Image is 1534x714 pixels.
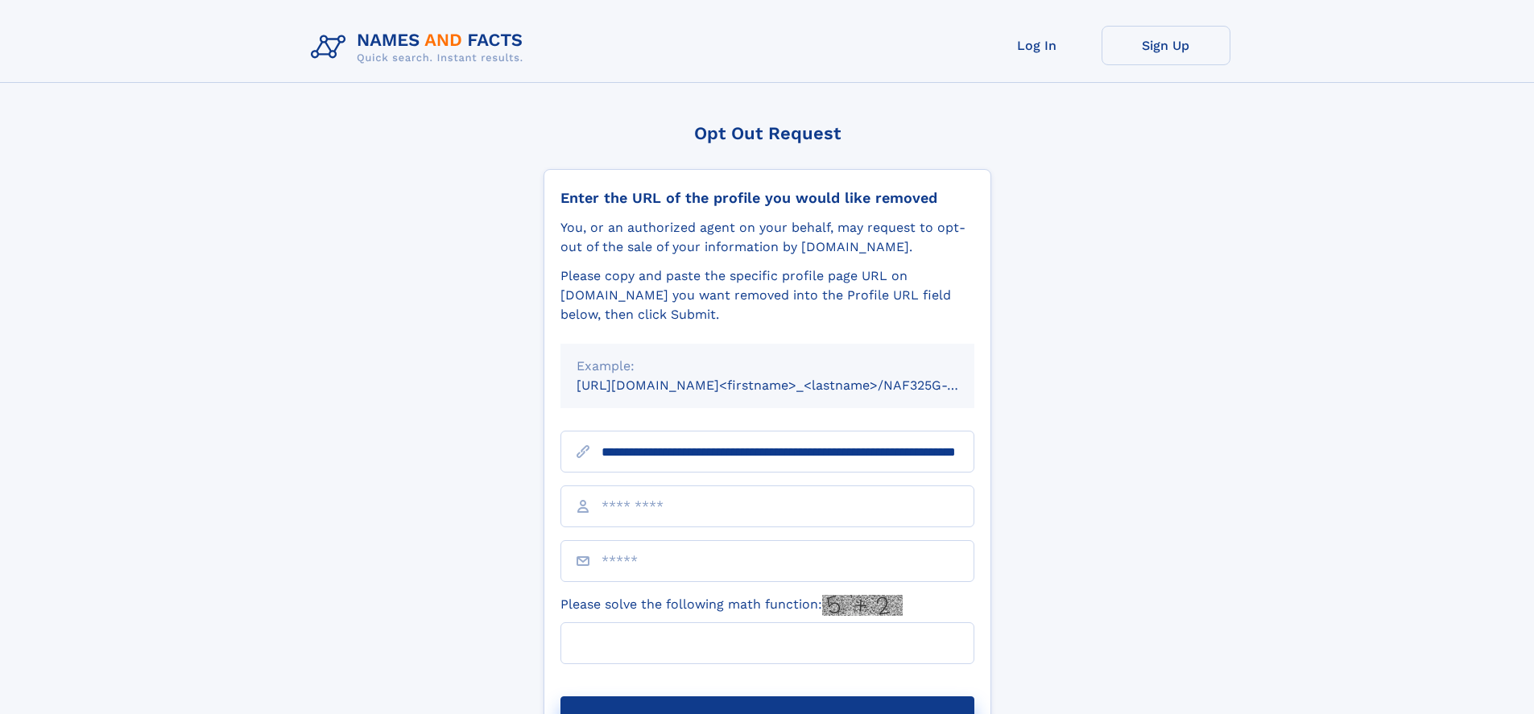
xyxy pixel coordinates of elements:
[577,357,958,376] div: Example:
[560,266,974,324] div: Please copy and paste the specific profile page URL on [DOMAIN_NAME] you want removed into the Pr...
[577,378,1005,393] small: [URL][DOMAIN_NAME]<firstname>_<lastname>/NAF325G-xxxxxxxx
[560,218,974,257] div: You, or an authorized agent on your behalf, may request to opt-out of the sale of your informatio...
[560,189,974,207] div: Enter the URL of the profile you would like removed
[973,26,1102,65] a: Log In
[304,26,536,69] img: Logo Names and Facts
[560,595,903,616] label: Please solve the following math function:
[1102,26,1230,65] a: Sign Up
[544,123,991,143] div: Opt Out Request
